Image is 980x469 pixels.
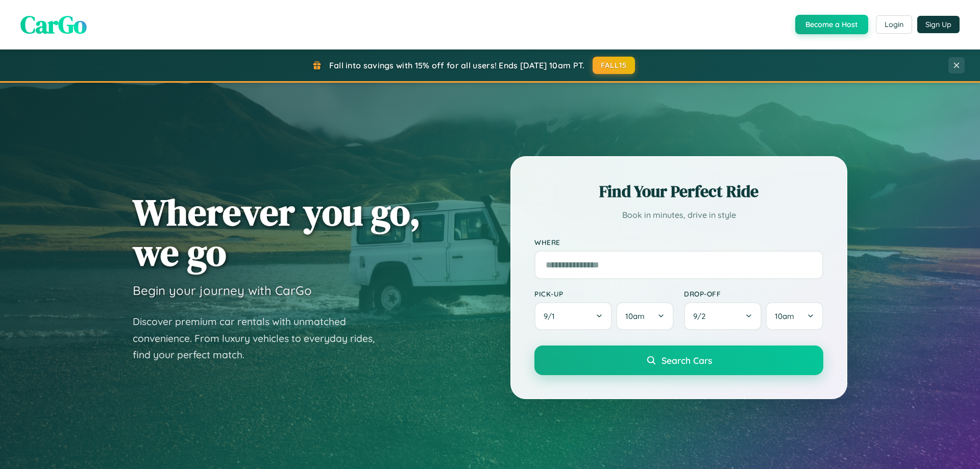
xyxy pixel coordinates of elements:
[534,208,823,223] p: Book in minutes, drive in style
[534,302,612,330] button: 9/1
[661,355,712,366] span: Search Cars
[593,57,635,74] button: FALL15
[329,60,585,70] span: Fall into savings with 15% off for all users! Ends [DATE] 10am PT.
[133,283,312,298] h3: Begin your journey with CarGo
[684,289,823,298] label: Drop-off
[616,302,674,330] button: 10am
[693,311,710,321] span: 9 / 2
[684,302,762,330] button: 9/2
[876,15,912,34] button: Login
[544,311,560,321] span: 9 / 1
[766,302,823,330] button: 10am
[775,311,794,321] span: 10am
[534,238,823,246] label: Where
[534,345,823,375] button: Search Cars
[625,311,645,321] span: 10am
[917,16,960,33] button: Sign Up
[20,8,87,41] span: CarGo
[534,180,823,203] h2: Find Your Perfect Ride
[133,313,388,363] p: Discover premium car rentals with unmatched convenience. From luxury vehicles to everyday rides, ...
[795,15,868,34] button: Become a Host
[133,192,421,273] h1: Wherever you go, we go
[534,289,674,298] label: Pick-up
